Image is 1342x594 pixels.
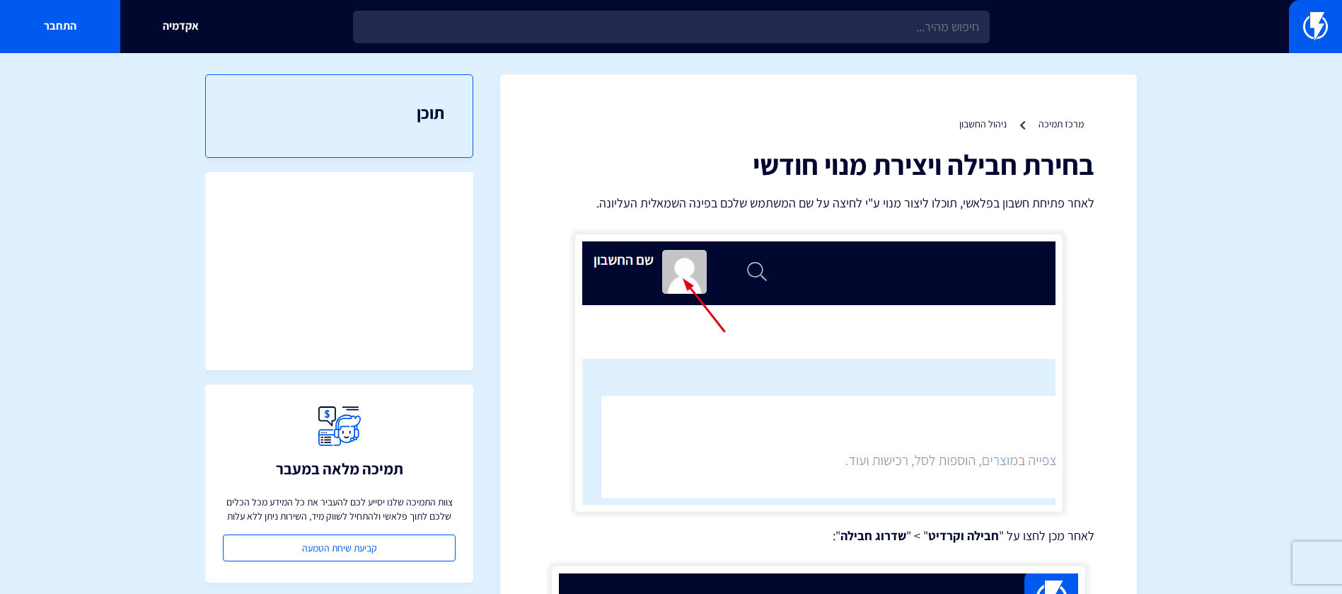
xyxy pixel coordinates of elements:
[223,535,456,561] a: קביעת שיחת הטמעה
[543,194,1094,212] p: לאחר פתיחת חשבון בפלאשי, תוכלו ליצור מנוי ע"י לחיצה על שם המשתמש שלכם בפינה השמאלית העליונה.
[928,527,999,544] strong: חבילה וקרדיט
[276,460,403,477] h3: תמיכה מלאה במעבר
[1039,118,1084,130] a: מרכז תמיכה
[234,103,444,122] h3: תוכן
[840,527,906,544] strong: שדרוג חבילה
[223,495,456,523] p: צוות התמיכה שלנו יסייע לכם להעביר את כל המידע מכל הכלים שלכם לתוך פלאשי ולהתחיל לשווק מיד, השירות...
[543,527,1094,545] p: לאחר מכן לחצו על " " > " ":
[353,11,990,43] input: חיפוש מהיר...
[543,149,1094,180] h1: בחירת חבילה ויצירת מנוי חודשי
[959,118,1007,130] a: ניהול החשבון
